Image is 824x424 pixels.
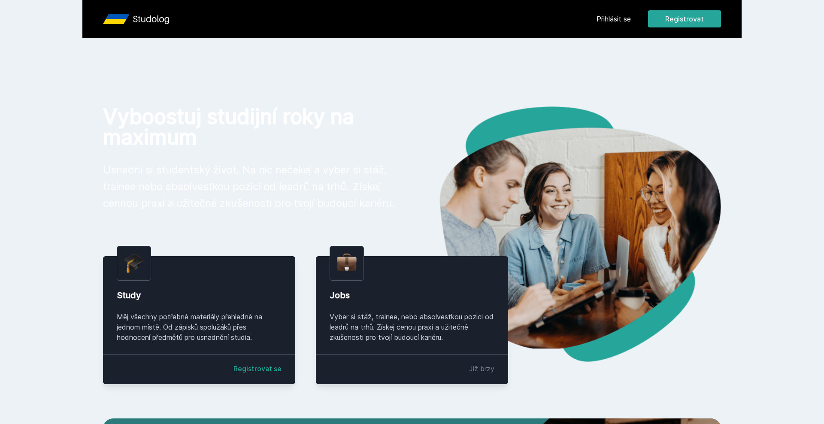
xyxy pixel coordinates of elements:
img: graduation-cap.png [124,253,144,273]
div: Jobs [330,289,494,301]
p: Usnadni si studentský život. Na nic nečekej a vyber si stáž, trainee nebo absolvestkou pozici od ... [103,161,398,212]
div: Vyber si stáž, trainee, nebo absolvestkou pozici od leadrů na trhů. Získej cenou praxi a užitečné... [330,312,494,342]
div: Study [117,289,282,301]
h1: Vyboostuj studijní roky na maximum [103,106,398,148]
img: briefcase.png [337,251,357,273]
a: Přihlásit se [597,14,631,24]
div: Měj všechny potřebné materiály přehledně na jednom místě. Od zápisků spolužáků přes hodnocení pře... [117,312,282,342]
a: Registrovat se [233,363,282,374]
img: hero.png [412,106,721,362]
button: Registrovat [648,10,721,27]
div: Již brzy [469,363,494,374]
